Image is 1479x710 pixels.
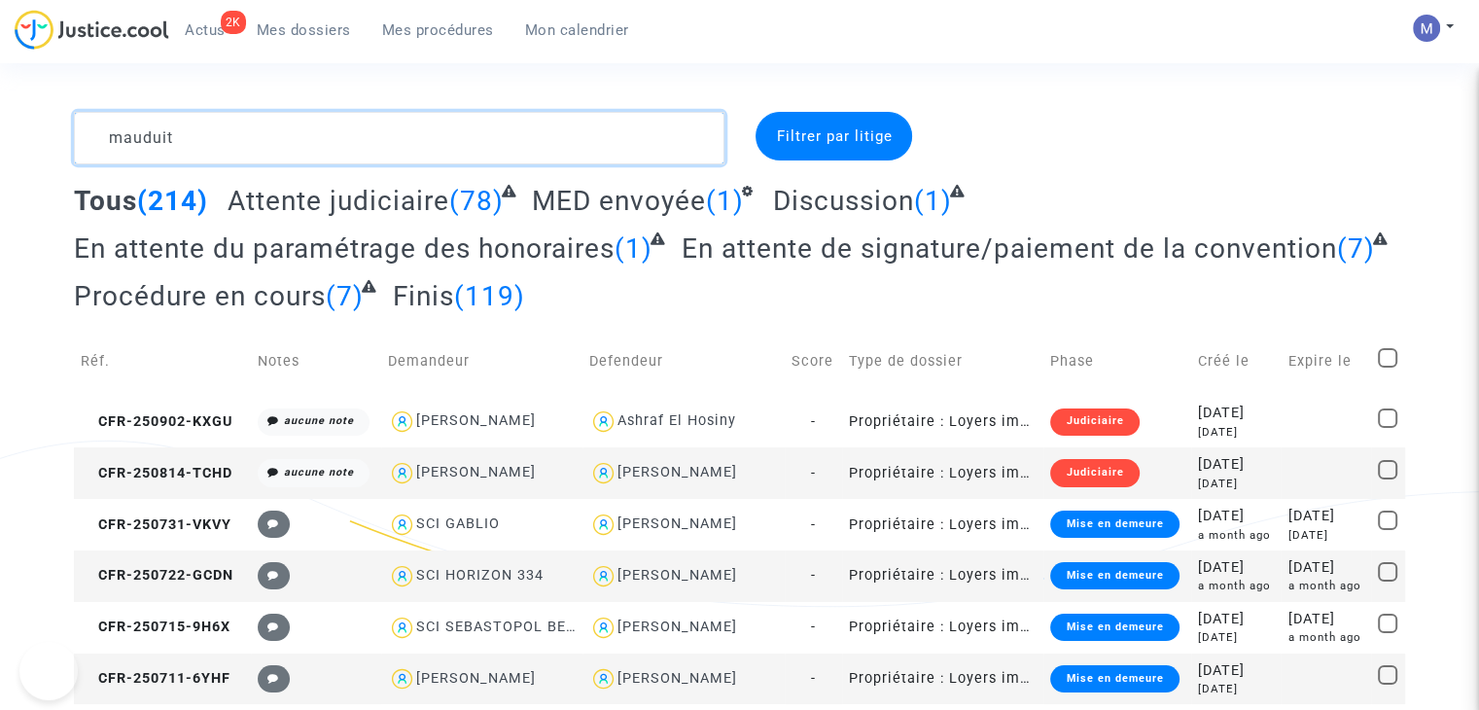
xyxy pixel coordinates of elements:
[811,516,816,533] span: -
[1198,527,1274,544] div: a month ago
[914,185,952,217] span: (1)
[589,614,617,642] img: icon-user.svg
[81,567,233,584] span: CFR-250722-GCDN
[81,619,230,635] span: CFR-250715-9H6X
[74,327,250,396] td: Réf.
[221,11,246,34] div: 2K
[1198,578,1274,594] div: a month ago
[367,16,510,45] a: Mes procédures
[1287,629,1363,646] div: a month ago
[393,280,454,312] span: Finis
[454,280,525,312] span: (119)
[1198,681,1274,697] div: [DATE]
[388,614,416,642] img: icon-user.svg
[81,465,232,481] span: CFR-250814-TCHD
[582,327,784,396] td: Defendeur
[1198,660,1274,682] div: [DATE]
[1198,506,1274,527] div: [DATE]
[1198,557,1274,579] div: [DATE]
[382,21,494,39] span: Mes procédures
[842,654,1043,705] td: Propriétaire : Loyers impayés/Charges impayées
[589,459,617,487] img: icon-user.svg
[326,280,364,312] span: (7)
[842,499,1043,550] td: Propriétaire : Loyers impayés/Charges impayées
[284,414,354,427] i: aucune note
[416,464,536,480] div: [PERSON_NAME]
[251,327,381,396] td: Notes
[388,562,416,590] img: icon-user.svg
[1198,629,1274,646] div: [DATE]
[1050,665,1179,692] div: Mise en demeure
[388,511,416,539] img: icon-user.svg
[811,670,816,687] span: -
[589,408,617,436] img: icon-user.svg
[74,280,326,312] span: Procédure en cours
[842,396,1043,447] td: Propriétaire : Loyers impayés/Charges impayées
[81,670,230,687] span: CFR-250711-6YHF
[532,185,706,217] span: MED envoyée
[416,670,536,687] div: [PERSON_NAME]
[1287,527,1363,544] div: [DATE]
[842,550,1043,602] td: Propriétaire : Loyers impayés/Charges impayées
[388,459,416,487] img: icon-user.svg
[81,516,231,533] span: CFR-250731-VKVY
[74,185,137,217] span: Tous
[15,10,169,50] img: jc-logo.svg
[617,464,737,480] div: [PERSON_NAME]
[1050,614,1179,641] div: Mise en demeure
[510,16,645,45] a: Mon calendrier
[1413,15,1440,42] img: AAcHTtesyyZjLYJxzrkRG5BOJsapQ6nO-85ChvdZAQ62n80C=s96-c
[589,562,617,590] img: icon-user.svg
[74,232,615,265] span: En attente du paramétrage des honoraires
[137,185,208,217] span: (214)
[381,327,582,396] td: Demandeur
[1050,459,1139,486] div: Judiciaire
[1043,327,1191,396] td: Phase
[185,21,226,39] span: Actus
[1198,424,1274,441] div: [DATE]
[416,515,500,532] div: SCI GABLIO
[811,567,816,584] span: -
[842,447,1043,499] td: Propriétaire : Loyers impayés/Charges impayées
[257,21,351,39] span: Mes dossiers
[773,185,914,217] span: Discussion
[416,412,536,429] div: [PERSON_NAME]
[811,465,816,481] span: -
[617,567,737,584] div: [PERSON_NAME]
[416,619,671,635] div: SCI SEBASTOPOL BERGER-JUILLOT
[615,232,652,265] span: (1)
[785,327,842,396] td: Score
[682,232,1337,265] span: En attente de signature/paiement de la convention
[1050,408,1139,436] div: Judiciaire
[811,413,816,430] span: -
[617,670,737,687] div: [PERSON_NAME]
[1281,327,1370,396] td: Expire le
[1198,476,1274,492] div: [DATE]
[228,185,449,217] span: Attente judiciaire
[1287,609,1363,630] div: [DATE]
[81,413,232,430] span: CFR-250902-KXGU
[706,185,744,217] span: (1)
[169,16,241,45] a: 2KActus
[842,327,1043,396] td: Type de dossier
[1198,454,1274,476] div: [DATE]
[19,642,78,700] iframe: Help Scout Beacon - Open
[617,619,737,635] div: [PERSON_NAME]
[1191,327,1281,396] td: Créé le
[1198,403,1274,424] div: [DATE]
[388,665,416,693] img: icon-user.svg
[811,619,816,635] span: -
[776,127,892,145] span: Filtrer par litige
[1050,562,1179,589] div: Mise en demeure
[1050,511,1179,538] div: Mise en demeure
[1287,578,1363,594] div: a month ago
[284,466,354,479] i: aucune note
[449,185,504,217] span: (78)
[388,408,416,436] img: icon-user.svg
[1287,557,1363,579] div: [DATE]
[589,665,617,693] img: icon-user.svg
[589,511,617,539] img: icon-user.svg
[525,21,629,39] span: Mon calendrier
[617,515,737,532] div: [PERSON_NAME]
[1287,506,1363,527] div: [DATE]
